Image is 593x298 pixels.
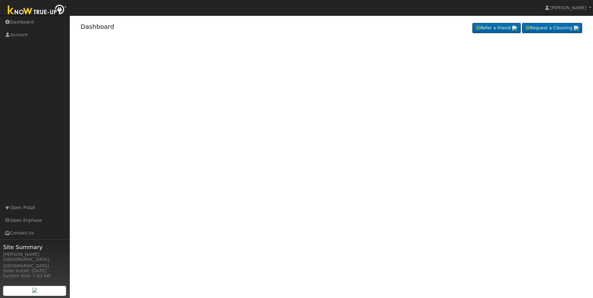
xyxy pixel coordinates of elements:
img: retrieve [574,26,579,31]
img: retrieve [512,26,517,31]
div: System Size: 7.93 kW [3,273,66,279]
img: retrieve [32,288,37,293]
a: Refer a Friend [472,23,521,33]
img: Know True-Up [5,3,70,17]
div: Solar Install: [DATE] [3,268,66,274]
div: [PERSON_NAME] [3,251,66,258]
a: Request a Cleaning [522,23,582,33]
div: [GEOGRAPHIC_DATA], [GEOGRAPHIC_DATA] [3,256,66,269]
span: Site Summary [3,243,66,251]
span: [PERSON_NAME] [550,5,586,10]
a: Dashboard [81,23,114,30]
